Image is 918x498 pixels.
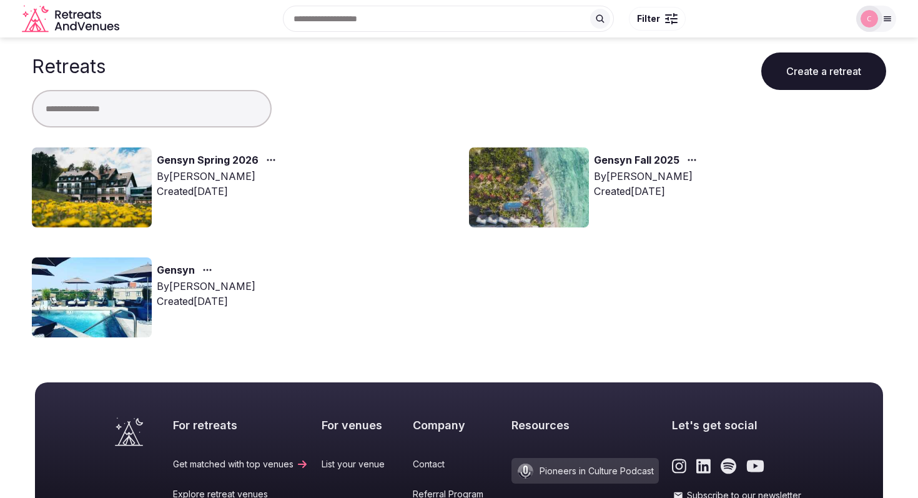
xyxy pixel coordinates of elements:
[413,417,498,433] h2: Company
[22,5,122,33] a: Visit the homepage
[469,147,589,227] img: Top retreat image for the retreat: Gensyn Fall 2025
[511,417,659,433] h2: Resources
[629,7,686,31] button: Filter
[115,417,143,446] a: Visit the homepage
[511,458,659,484] a: Pioneers in Culture Podcast
[157,262,195,279] a: Gensyn
[157,152,259,169] a: Gensyn Spring 2026
[672,417,803,433] h2: Let's get social
[157,184,281,199] div: Created [DATE]
[173,458,308,471] a: Get matched with top venues
[157,294,255,309] div: Created [DATE]
[594,152,679,169] a: Gensyn Fall 2025
[173,417,308,433] h2: For retreats
[696,458,711,474] a: Link to the retreats and venues LinkedIn page
[721,458,736,474] a: Link to the retreats and venues Spotify page
[32,257,152,337] img: Top retreat image for the retreat: Gensyn
[32,55,106,77] h1: Retreats
[322,458,400,471] a: List your venue
[322,417,400,433] h2: For venues
[672,458,686,474] a: Link to the retreats and venues Instagram page
[32,147,152,227] img: Top retreat image for the retreat: Gensyn Spring 2026
[157,279,255,294] div: By [PERSON_NAME]
[594,169,702,184] div: By [PERSON_NAME]
[413,458,498,471] a: Contact
[761,52,886,90] button: Create a retreat
[637,12,660,25] span: Filter
[594,184,702,199] div: Created [DATE]
[861,10,878,27] img: chloe-6695
[22,5,122,33] svg: Retreats and Venues company logo
[157,169,281,184] div: By [PERSON_NAME]
[746,458,764,474] a: Link to the retreats and venues Youtube page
